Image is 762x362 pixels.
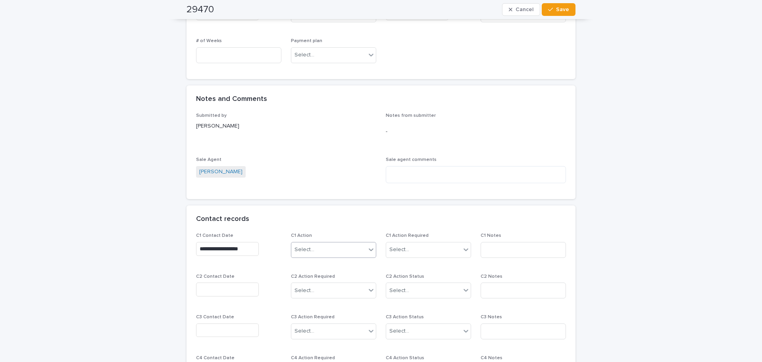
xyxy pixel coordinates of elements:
[196,122,376,130] p: [PERSON_NAME]
[196,95,267,104] h2: Notes and Comments
[481,356,502,360] span: C4 Notes
[481,233,501,238] span: C1 Notes
[196,157,221,162] span: Sale Agent
[386,157,437,162] span: Sale agent comments
[386,274,424,279] span: C2 Action Status
[291,39,322,43] span: Payment plan
[389,327,409,335] div: Select...
[294,51,314,59] div: Select...
[187,4,214,15] h2: 29470
[199,168,242,176] a: [PERSON_NAME]
[386,128,566,136] p: -
[386,356,424,360] span: C4 Action Status
[196,274,235,279] span: C2 Contact Date
[294,287,314,295] div: Select...
[386,233,429,238] span: C1 Action Required
[481,315,502,319] span: C3 Notes
[291,356,335,360] span: C4 Action Required
[294,327,314,335] div: Select...
[291,233,312,238] span: C1 Action
[556,7,569,12] span: Save
[386,315,424,319] span: C3 Action Status
[386,113,436,118] span: Notes from submitter
[502,3,540,16] button: Cancel
[481,274,502,279] span: C2 Notes
[516,7,533,12] span: Cancel
[291,315,335,319] span: C3 Action Required
[291,274,335,279] span: C2 Action Required
[196,356,235,360] span: C4 Contact Date
[389,246,409,254] div: Select...
[542,3,575,16] button: Save
[196,39,222,43] span: # of Weeks
[196,113,227,118] span: Submitted by
[389,287,409,295] div: Select...
[196,233,233,238] span: C1 Contact Date
[294,246,314,254] div: Select...
[196,215,249,224] h2: Contact records
[196,315,234,319] span: C3 Contact Date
